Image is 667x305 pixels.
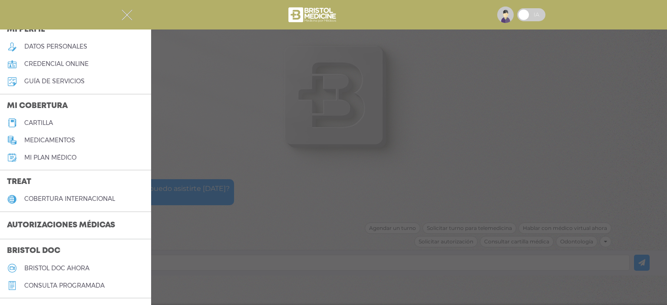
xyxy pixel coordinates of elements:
[287,4,339,25] img: bristol-medicine-blanco.png
[24,137,75,144] h5: medicamentos
[122,10,132,20] img: Cober_menu-close-white.svg
[24,43,87,50] h5: datos personales
[24,78,85,85] h5: guía de servicios
[24,282,105,289] h5: consulta programada
[24,195,115,203] h5: cobertura internacional
[497,7,514,23] img: profile-placeholder.svg
[24,265,89,272] h5: Bristol doc ahora
[24,154,76,161] h5: Mi plan médico
[24,60,89,68] h5: credencial online
[24,119,53,127] h5: cartilla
